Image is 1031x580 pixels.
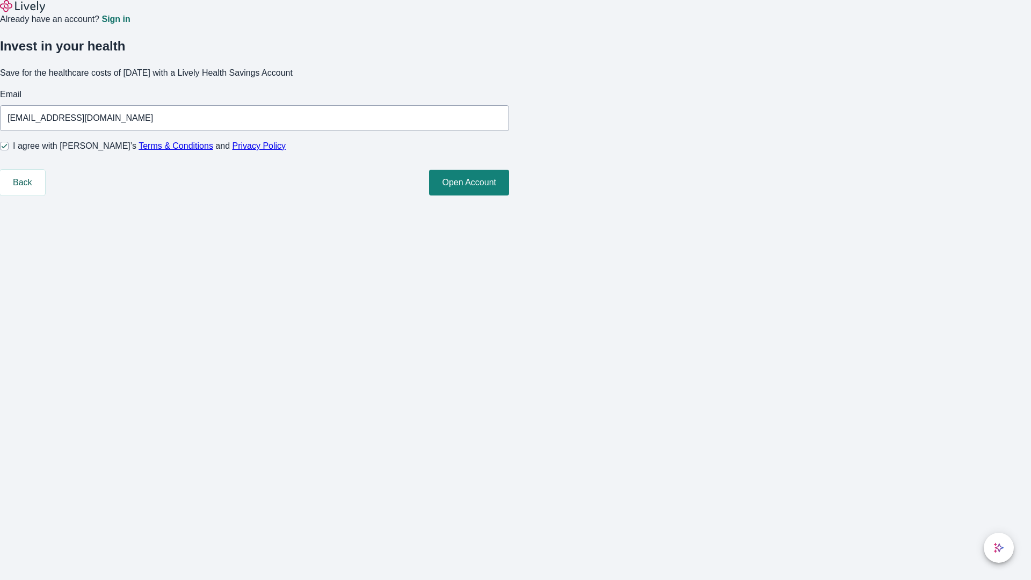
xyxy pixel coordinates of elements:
a: Sign in [101,15,130,24]
svg: Lively AI Assistant [993,542,1004,553]
a: Terms & Conditions [139,141,213,150]
a: Privacy Policy [233,141,286,150]
button: chat [984,533,1014,563]
span: I agree with [PERSON_NAME]’s and [13,140,286,153]
button: Open Account [429,170,509,195]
